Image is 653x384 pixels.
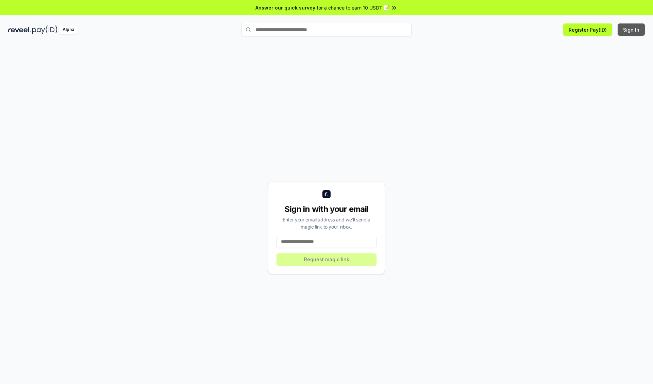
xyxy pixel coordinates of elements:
[277,204,376,215] div: Sign in with your email
[322,190,331,198] img: logo_small
[8,26,31,34] img: reveel_dark
[563,23,612,36] button: Register Pay(ID)
[255,4,315,11] span: Answer our quick survey
[317,4,389,11] span: for a chance to earn 10 USDT 📝
[59,26,78,34] div: Alpha
[32,26,57,34] img: pay_id
[277,216,376,230] div: Enter your email address and we’ll send a magic link to your inbox.
[618,23,645,36] button: Sign In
